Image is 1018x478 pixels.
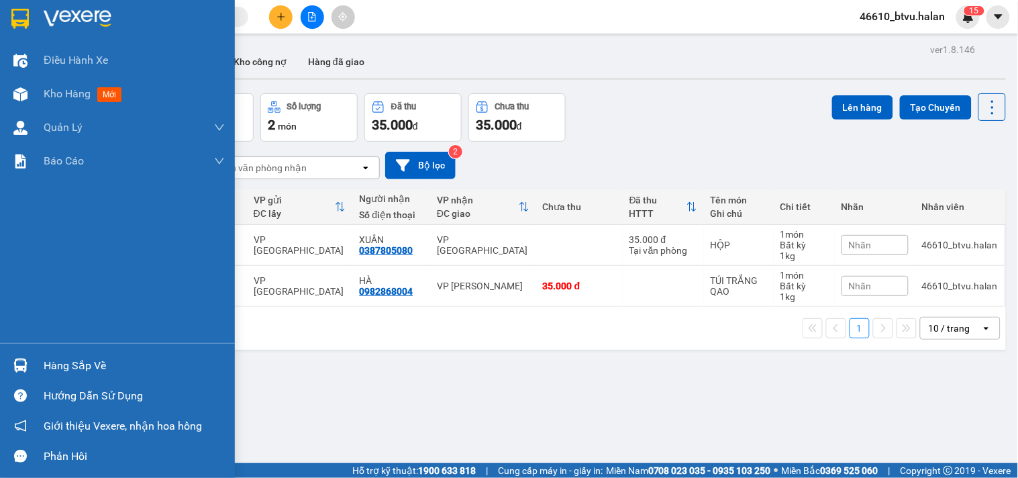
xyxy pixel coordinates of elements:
div: VP [PERSON_NAME] [437,281,529,291]
span: file-add [307,12,317,21]
span: Nhãn [849,240,872,250]
button: Số lượng2món [260,93,358,142]
th: Toggle SortBy [430,189,536,225]
span: Điều hành xe [44,52,109,68]
div: 1 kg [780,291,828,302]
strong: 0369 525 060 [821,465,878,476]
span: 2 [268,117,275,133]
span: Giới thiệu Vexere, nhận hoa hồng [44,418,202,434]
span: question-circle [14,389,27,402]
span: Hỗ trợ kỹ thuật: [352,463,476,478]
button: Đã thu35.000đ [364,93,462,142]
span: down [214,156,225,166]
img: logo-vxr [11,9,29,29]
div: Hàng sắp về [44,356,225,376]
div: HTTT [629,208,686,219]
div: 1 kg [780,250,828,261]
div: Nhãn [842,201,909,212]
img: warehouse-icon [13,54,28,68]
sup: 15 [964,6,984,15]
div: Người nhận [359,193,423,204]
div: Chọn văn phòng nhận [214,161,307,175]
th: Toggle SortBy [623,189,704,225]
span: Miền Nam [606,463,771,478]
img: warehouse-icon [13,358,28,373]
span: 1 [970,6,974,15]
div: Đã thu [391,102,416,111]
button: Lên hàng [832,95,893,119]
div: Tại văn phòng [629,245,697,256]
div: 35.000 đ [543,281,616,291]
div: TÚI TRẮNG QAO [711,275,767,297]
span: Nhãn [849,281,872,291]
span: | [888,463,890,478]
span: copyright [944,466,953,475]
button: 1 [850,318,870,338]
span: Quản Lý [44,119,83,136]
button: Kho công nợ [223,46,297,78]
strong: 1900 633 818 [418,465,476,476]
div: Bất kỳ [780,281,828,291]
span: Kho hàng [44,87,91,100]
div: Chưa thu [495,102,529,111]
div: Đã thu [629,195,686,205]
div: 1 món [780,270,828,281]
div: HÀ [359,275,423,286]
div: 0387805080 [359,245,413,256]
div: Nhân viên [922,201,998,212]
img: warehouse-icon [13,121,28,135]
span: notification [14,420,27,432]
div: 0982868004 [359,286,413,297]
button: Bộ lọc [385,152,456,179]
span: Cung cấp máy in - giấy in: [498,463,603,478]
div: Số lượng [287,102,321,111]
th: Toggle SortBy [247,189,353,225]
button: caret-down [986,5,1010,29]
div: Số điện thoại [359,209,423,220]
button: aim [332,5,355,29]
div: XUÂN [359,234,423,245]
strong: 0708 023 035 - 0935 103 250 [648,465,771,476]
svg: open [981,323,992,334]
img: warehouse-icon [13,87,28,101]
button: plus [269,5,293,29]
button: Hàng đã giao [297,46,375,78]
span: Miền Bắc [782,463,878,478]
div: Phản hồi [44,446,225,467]
div: Bất kỳ [780,240,828,250]
span: ⚪️ [774,468,778,473]
span: 35.000 [372,117,413,133]
span: down [214,122,225,133]
span: 46610_btvu.halan [850,8,956,25]
img: solution-icon [13,154,28,169]
div: 35.000 đ [629,234,697,245]
span: Báo cáo [44,152,84,169]
div: 46610_btvu.halan [922,240,998,250]
div: VP [GEOGRAPHIC_DATA] [437,234,529,256]
span: | [486,463,488,478]
button: Chưa thu35.000đ [468,93,566,142]
div: ĐC lấy [254,208,336,219]
svg: open [360,162,371,173]
span: plus [276,12,286,21]
button: file-add [301,5,324,29]
div: VP [GEOGRAPHIC_DATA] [254,234,346,256]
span: đ [413,121,418,132]
div: 46610_btvu.halan [922,281,998,291]
img: icon-new-feature [962,11,974,23]
span: message [14,450,27,463]
div: Chi tiết [780,201,828,212]
div: Ghi chú [711,208,767,219]
div: VP [GEOGRAPHIC_DATA] [254,275,346,297]
span: 35.000 [476,117,517,133]
div: 1 món [780,229,828,240]
button: Tạo Chuyến [900,95,972,119]
sup: 2 [449,145,462,158]
div: VP nhận [437,195,519,205]
span: đ [517,121,522,132]
div: ĐC giao [437,208,519,219]
div: 10 / trang [929,322,970,335]
div: HỘP [711,240,767,250]
span: caret-down [992,11,1005,23]
span: mới [97,87,121,102]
